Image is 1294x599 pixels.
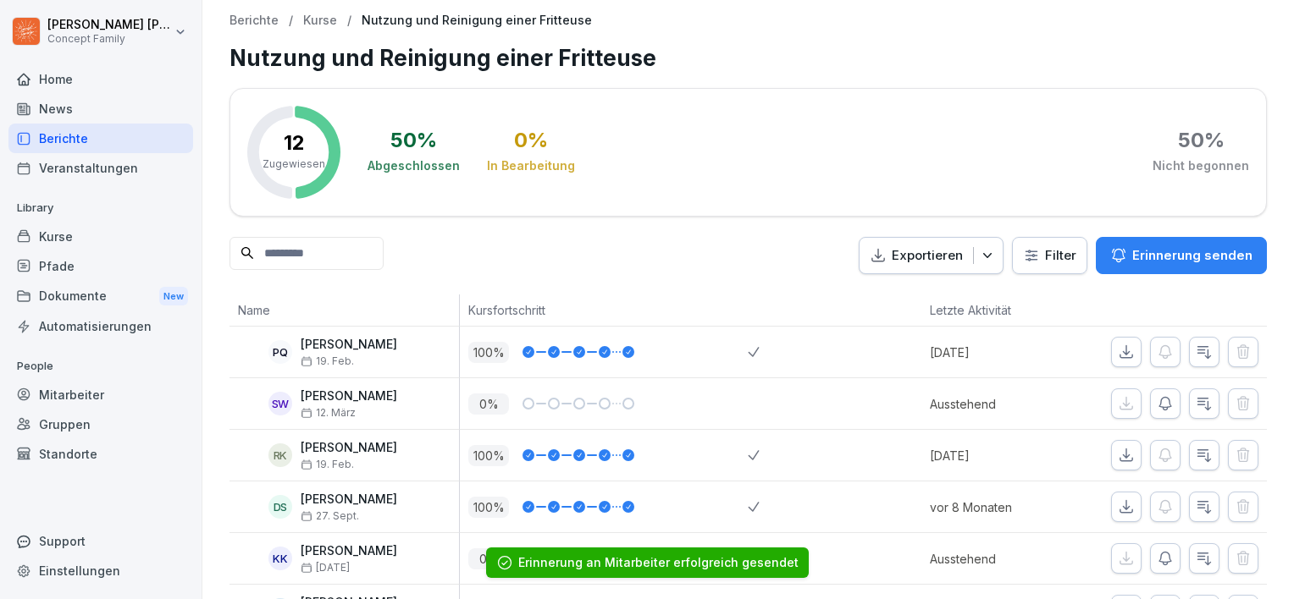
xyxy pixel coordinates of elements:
p: / [347,14,351,28]
div: Support [8,526,193,556]
p: Ausstehend [930,550,1065,568]
div: New [159,287,188,306]
div: DS [268,495,292,519]
p: Exportieren [892,246,963,266]
p: [PERSON_NAME] [301,389,397,404]
div: 0 % [514,130,548,151]
span: [DATE] [301,562,350,574]
p: / [289,14,293,28]
a: Berichte [229,14,279,28]
a: DokumenteNew [8,281,193,312]
p: [DATE] [930,343,1065,361]
p: vor 8 Monaten [930,498,1065,516]
p: Erinnerung senden [1132,246,1253,265]
p: [PERSON_NAME] [301,338,397,352]
div: Abgeschlossen [368,157,460,174]
p: [PERSON_NAME] [301,441,397,455]
a: Einstellungen [8,556,193,585]
a: Pfade [8,251,193,281]
a: Standorte [8,439,193,469]
p: Ausstehend [930,395,1065,413]
a: Gruppen [8,409,193,439]
p: [PERSON_NAME] [301,544,397,558]
p: 0 % [468,548,509,569]
div: Dokumente [8,281,193,312]
div: Filter [1023,247,1076,264]
a: Veranstaltungen [8,153,193,183]
p: 100 % [468,497,509,518]
p: 100 % [468,445,509,466]
div: RK [268,443,292,467]
p: [PERSON_NAME] [301,492,397,507]
p: 12 [284,133,305,153]
button: Erinnerung senden [1096,237,1267,274]
a: Home [8,64,193,94]
button: Exportieren [859,237,1004,275]
div: 50 % [390,130,437,151]
div: SW [268,392,292,415]
p: [PERSON_NAME] [PERSON_NAME] [47,18,171,32]
a: Berichte [8,124,193,153]
a: News [8,94,193,124]
p: 100 % [468,342,509,363]
p: Name [238,301,451,319]
p: 0 % [468,393,509,415]
p: Kursfortschritt [468,301,739,319]
div: 50 % [1178,130,1225,151]
span: 27. Sept. [301,510,359,522]
a: Kurse [303,14,337,28]
h1: Nutzung und Reinigung einer Fritteuse [229,41,1267,74]
div: Nicht begonnen [1153,157,1249,174]
a: Automatisierungen [8,311,193,341]
p: [DATE] [930,447,1065,464]
p: Library [8,195,193,222]
p: Letzte Aktivität [930,301,1057,319]
div: KK [268,547,292,570]
div: In Bearbeitung [487,157,575,174]
p: Concept Family [47,33,171,45]
button: Filter [1013,238,1087,274]
span: 12. März [301,407,356,419]
p: Nutzung und Reinigung einer Fritteuse [362,14,592,28]
div: PQ [268,340,292,364]
p: People [8,353,193,380]
span: 19. Feb. [301,459,354,470]
p: Zugewiesen [263,157,325,172]
a: Mitarbeiter [8,380,193,409]
div: Erinnerung an Mitarbeiter erfolgreich gesendet [518,554,799,571]
span: 19. Feb. [301,355,354,367]
a: Kurse [8,222,193,251]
